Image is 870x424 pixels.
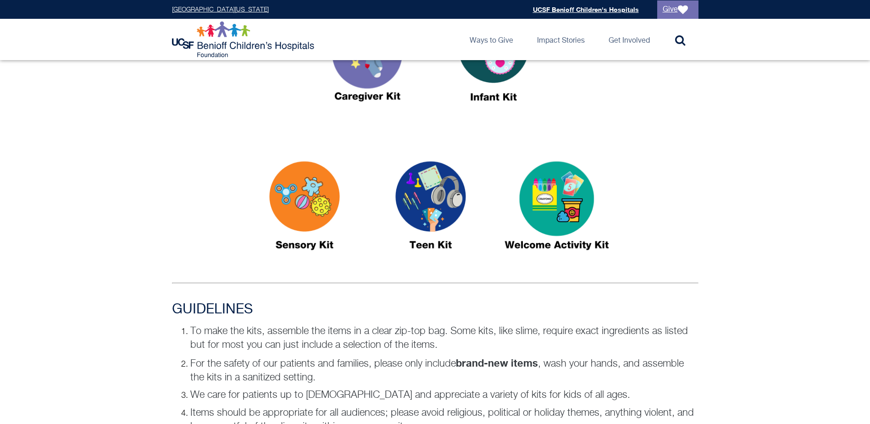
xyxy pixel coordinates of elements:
p: We care for patients up to [DEMOGRAPHIC_DATA] and appreciate a variety of kits for kids of all ages. [190,388,698,402]
img: Activity Kits [499,144,614,276]
img: Sensory Kits [247,144,362,276]
a: [GEOGRAPHIC_DATA][US_STATE] [172,6,269,13]
a: Give [657,0,698,19]
a: UCSF Benioff Children's Hospitals [533,6,639,13]
h3: GUIDELINES [172,301,698,318]
a: Ways to Give [462,19,521,60]
img: Logo for UCSF Benioff Children's Hospitals Foundation [172,21,316,58]
a: Impact Stories [530,19,592,60]
img: Teen Kit [373,144,488,276]
strong: brand-new items [456,357,538,369]
p: For the safety of our patients and families, please only include , wash your hands, and assemble ... [190,356,698,385]
a: Get Involved [601,19,657,60]
p: To make the kits, assemble the items in a clear zip-top bag. Some kits, like slime, require exact... [190,324,698,352]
